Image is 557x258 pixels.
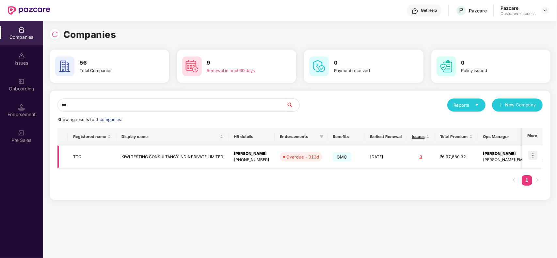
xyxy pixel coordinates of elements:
th: Registered name [68,128,116,145]
img: New Pazcare Logo [8,6,50,15]
div: Customer_success [501,11,535,16]
span: Endorsements [280,134,317,139]
span: search [286,102,299,108]
span: New Company [505,102,536,108]
div: Total Companies [80,67,151,74]
span: Total Premium [440,134,468,139]
td: TTC [68,145,116,169]
li: 1 [522,175,532,186]
td: [DATE] [365,145,407,169]
th: Total Premium [435,128,478,145]
div: 0 [412,154,430,160]
span: 1 companies. [96,117,122,122]
span: filter [320,135,324,139]
a: 1 [522,175,532,185]
div: Overdue - 313d [286,154,319,160]
span: left [512,178,516,182]
span: P [459,7,463,14]
img: svg+xml;base64,PHN2ZyB4bWxucz0iaHR0cDovL3d3dy53My5vcmcvMjAwMC9zdmciIHdpZHRoPSI2MCIgaGVpZ2h0PSI2MC... [55,56,74,76]
span: Issues [412,134,425,139]
span: plus [499,103,503,108]
div: ₹6,97,880.32 [440,154,473,160]
button: right [532,175,543,186]
div: [PHONE_NUMBER] [234,157,269,163]
img: svg+xml;base64,PHN2ZyBpZD0iSXNzdWVzX2Rpc2FibGVkIiB4bWxucz0iaHR0cDovL3d3dy53My5vcmcvMjAwMC9zdmciIH... [18,53,25,59]
img: svg+xml;base64,PHN2ZyB3aWR0aD0iMjAiIGhlaWdodD0iMjAiIHZpZXdCb3g9IjAgMCAyMCAyMCIgZmlsbD0ibm9uZSIgeG... [18,130,25,136]
span: Showing results for [57,117,122,122]
div: Policy issued [461,67,532,74]
h3: 56 [80,59,151,67]
span: filter [318,133,325,141]
span: caret-down [475,103,479,107]
img: svg+xml;base64,PHN2ZyB4bWxucz0iaHR0cDovL3d3dy53My5vcmcvMjAwMC9zdmciIHdpZHRoPSI2MCIgaGVpZ2h0PSI2MC... [437,56,456,76]
th: Display name [116,128,229,145]
span: GMC [333,152,351,161]
img: svg+xml;base64,PHN2ZyBpZD0iSGVscC0zMngzMiIgeG1sbnM9Imh0dHA6Ly93d3cudzMub3JnLzIwMDAvc3ZnIiB3aWR0aD... [412,8,418,14]
img: svg+xml;base64,PHN2ZyB4bWxucz0iaHR0cDovL3d3dy53My5vcmcvMjAwMC9zdmciIHdpZHRoPSI2MCIgaGVpZ2h0PSI2MC... [309,56,329,76]
img: svg+xml;base64,PHN2ZyBpZD0iRHJvcGRvd24tMzJ4MzIiIHhtbG5zPSJodHRwOi8vd3d3LnczLm9yZy8yMDAwL3N2ZyIgd2... [543,8,548,13]
div: Reports [454,102,479,108]
img: svg+xml;base64,PHN2ZyB3aWR0aD0iMjAiIGhlaWdodD0iMjAiIHZpZXdCb3g9IjAgMCAyMCAyMCIgZmlsbD0ibm9uZSIgeG... [18,78,25,85]
img: svg+xml;base64,PHN2ZyB3aWR0aD0iMTQuNSIgaGVpZ2h0PSIxNC41IiB2aWV3Qm94PSIwIDAgMTYgMTYiIGZpbGw9Im5vbm... [18,104,25,111]
td: KIWI TESTING CONSULTANCY INDIA PRIVATE LIMITED [116,145,229,169]
li: Previous Page [509,175,519,186]
div: [PERSON_NAME] [234,151,269,157]
button: search [286,99,300,112]
div: Pazcare [469,8,487,14]
span: Registered name [73,134,106,139]
h3: 0 [461,59,532,67]
div: Renewal in next 60 days [207,67,278,74]
span: right [535,178,539,182]
div: Get Help [421,8,437,13]
button: left [509,175,519,186]
button: plusNew Company [492,99,543,112]
img: svg+xml;base64,PHN2ZyBpZD0iQ29tcGFuaWVzIiB4bWxucz0iaHR0cDovL3d3dy53My5vcmcvMjAwMC9zdmciIHdpZHRoPS... [18,27,25,33]
div: Pazcare [501,5,535,11]
h3: 9 [207,59,278,67]
img: svg+xml;base64,PHN2ZyB4bWxucz0iaHR0cDovL3d3dy53My5vcmcvMjAwMC9zdmciIHdpZHRoPSI2MCIgaGVpZ2h0PSI2MC... [182,56,202,76]
th: Earliest Renewal [365,128,407,145]
th: Issues [407,128,435,145]
div: Payment received [334,67,405,74]
span: Display name [121,134,218,139]
th: HR details [229,128,275,145]
th: More [522,128,543,145]
li: Next Page [532,175,543,186]
th: Benefits [327,128,365,145]
h1: Companies [63,27,116,42]
img: svg+xml;base64,PHN2ZyBpZD0iUmVsb2FkLTMyeDMyIiB4bWxucz0iaHR0cDovL3d3dy53My5vcmcvMjAwMC9zdmciIHdpZH... [52,31,58,38]
h3: 0 [334,59,405,67]
img: icon [528,151,537,160]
